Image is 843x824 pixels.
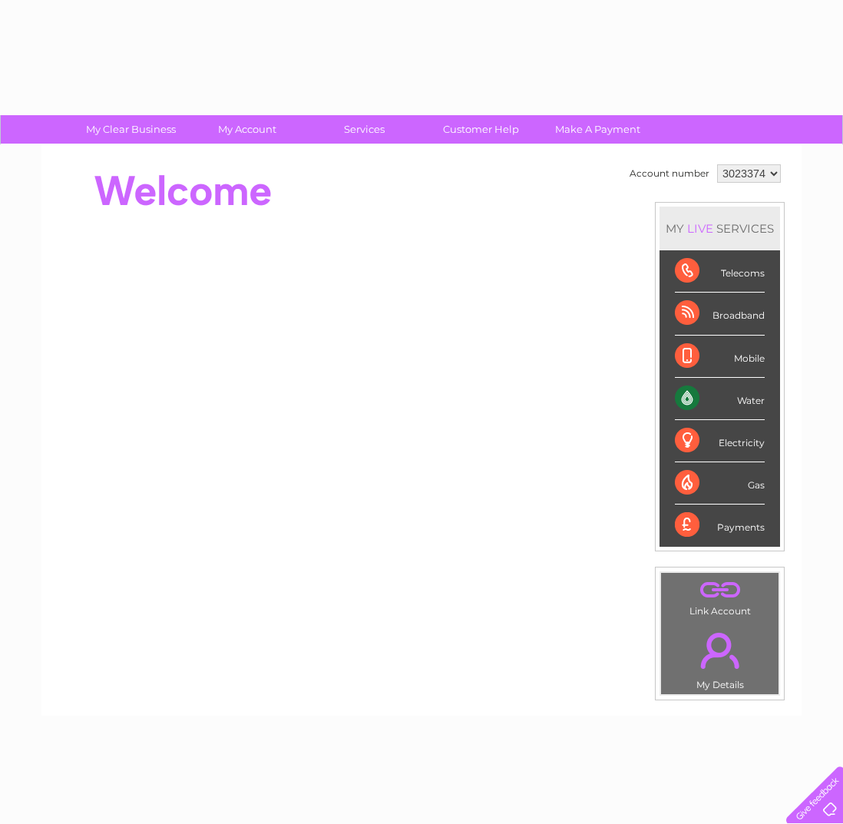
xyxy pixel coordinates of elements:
[626,160,713,187] td: Account number
[675,378,765,420] div: Water
[675,505,765,546] div: Payments
[184,115,311,144] a: My Account
[68,115,194,144] a: My Clear Business
[684,221,716,236] div: LIVE
[301,115,428,144] a: Services
[660,620,779,695] td: My Details
[660,207,780,250] div: MY SERVICES
[534,115,661,144] a: Make A Payment
[418,115,544,144] a: Customer Help
[665,577,775,604] a: .
[675,336,765,378] div: Mobile
[660,572,779,620] td: Link Account
[675,250,765,293] div: Telecoms
[665,624,775,677] a: .
[675,293,765,335] div: Broadband
[675,420,765,462] div: Electricity
[675,462,765,505] div: Gas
